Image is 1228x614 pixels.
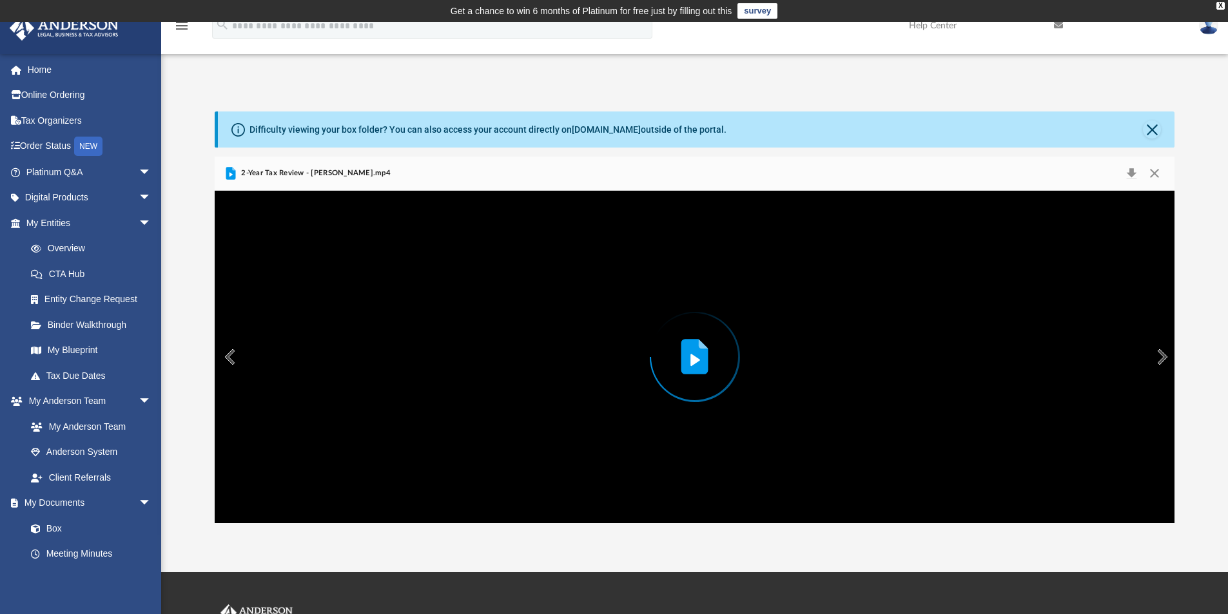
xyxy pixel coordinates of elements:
button: Next File [1147,339,1175,375]
img: User Pic [1199,16,1218,35]
button: Close [1143,164,1166,182]
a: Tax Due Dates [18,363,171,389]
a: Order StatusNEW [9,133,171,160]
a: Binder Walkthrough [18,312,171,338]
a: Anderson System [18,439,164,465]
a: Box [18,515,158,541]
a: Online Ordering [9,82,171,108]
button: Previous File [215,339,243,375]
a: My Anderson Teamarrow_drop_down [9,389,164,414]
span: arrow_drop_down [139,490,164,517]
div: Difficulty viewing your box folder? You can also access your account directly on outside of the p... [249,123,726,137]
a: Overview [18,236,171,262]
a: Home [9,57,171,82]
a: Entity Change Request [18,287,171,312]
a: Digital Productsarrow_drop_down [9,185,171,211]
i: menu [174,18,190,34]
a: Platinum Q&Aarrow_drop_down [9,159,171,185]
span: arrow_drop_down [139,389,164,415]
a: survey [737,3,777,19]
a: My Documentsarrow_drop_down [9,490,164,516]
div: NEW [74,137,102,156]
i: search [215,17,229,32]
a: menu [174,24,190,34]
a: Tax Organizers [9,108,171,133]
a: Client Referrals [18,465,164,490]
div: Get a chance to win 6 months of Platinum for free just by filling out this [451,3,732,19]
a: My Blueprint [18,338,164,363]
a: CTA Hub [18,261,171,287]
span: arrow_drop_down [139,210,164,236]
div: close [1216,2,1225,10]
a: My Entitiesarrow_drop_down [9,210,171,236]
a: My Anderson Team [18,414,158,439]
a: Meeting Minutes [18,541,164,567]
div: Preview [215,157,1175,523]
span: 2-Year Tax Review - [PERSON_NAME].mp4 [239,168,391,179]
span: arrow_drop_down [139,185,164,211]
img: Anderson Advisors Platinum Portal [6,15,122,41]
button: Close [1143,120,1161,139]
button: Download [1120,164,1143,182]
span: arrow_drop_down [139,159,164,186]
a: [DOMAIN_NAME] [572,124,641,135]
a: Forms Library [18,566,158,592]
